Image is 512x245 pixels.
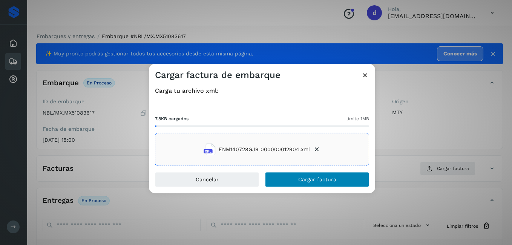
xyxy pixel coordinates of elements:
span: 7.8KB cargados [155,116,189,122]
h4: Carga tu archivo xml: [155,87,369,94]
span: Cancelar [196,177,219,182]
h3: Cargar factura de embarque [155,70,281,81]
span: Cargar factura [298,177,336,182]
button: Cargar factura [265,172,369,187]
span: límite 1MB [346,116,369,122]
button: Cancelar [155,172,259,187]
span: ENM140728GJ9 000000012904.xml [219,145,310,153]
